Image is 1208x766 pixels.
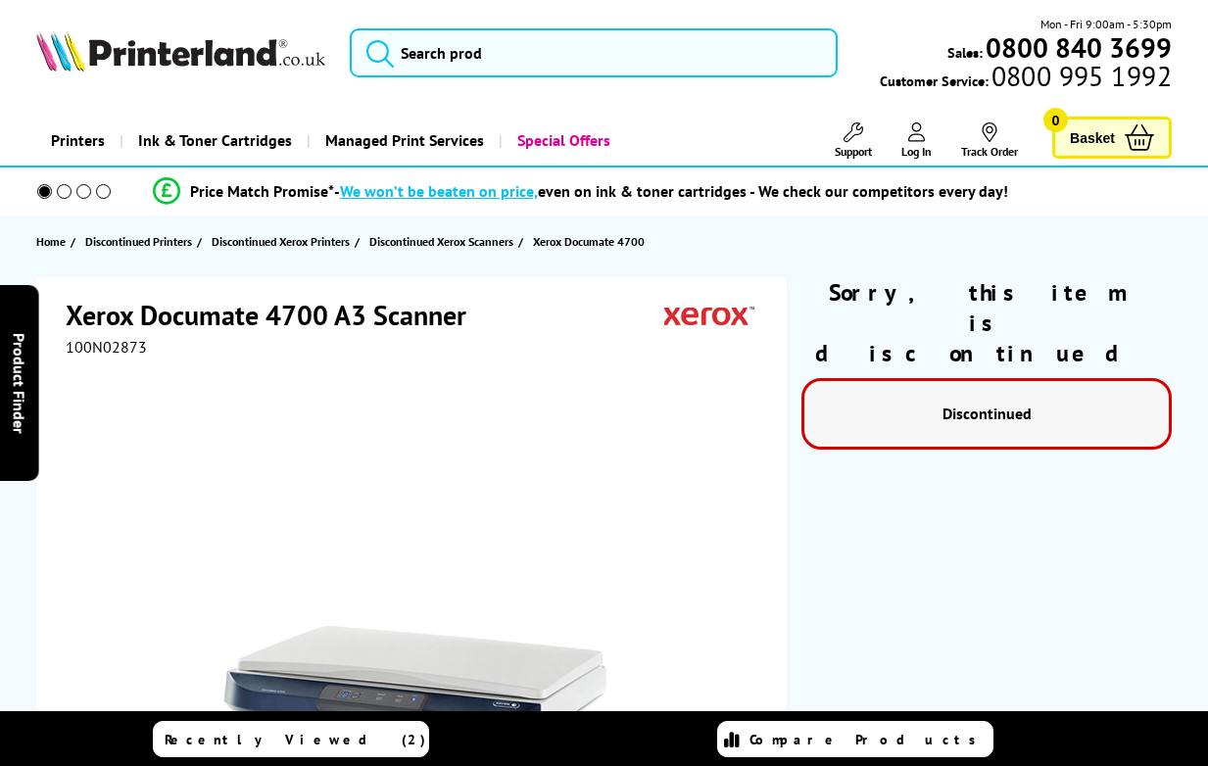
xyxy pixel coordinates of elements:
[499,116,625,166] a: Special Offers
[835,144,872,159] span: Support
[307,116,499,166] a: Managed Print Services
[10,333,29,434] span: Product Finder
[153,721,429,757] a: Recently Viewed (2)
[36,231,71,252] a: Home
[961,122,1018,159] a: Track Order
[212,231,350,252] span: Discontinued Xerox Printers
[36,30,325,75] a: Printerland Logo
[36,30,325,72] img: Printerland Logo
[120,116,307,166] a: Ink & Toner Cartridges
[66,337,147,357] span: 100N02873
[10,174,1150,209] li: modal_Promise
[1052,117,1172,159] a: Basket 0
[835,122,872,159] a: Support
[1040,15,1172,33] span: Mon - Fri 9:00am - 5:30pm
[85,231,197,252] a: Discontinued Printers
[350,28,838,77] input: Search prod
[533,231,650,252] a: Xerox Documate 4700
[717,721,993,757] a: Compare Products
[334,181,1008,201] div: - even on ink & toner cartridges - We check our competitors every day!
[165,731,426,748] span: Recently Viewed (2)
[340,181,538,201] span: We won’t be beaten on price,
[533,231,645,252] span: Xerox Documate 4700
[212,231,355,252] a: Discontinued Xerox Printers
[85,231,192,252] span: Discontinued Printers
[901,144,932,159] span: Log In
[190,181,334,201] span: Price Match Promise*
[66,297,486,333] h1: Xerox Documate 4700 A3 Scanner
[138,116,292,166] span: Ink & Toner Cartridges
[801,277,1172,368] div: Sorry, this item is discontinued
[36,231,66,252] span: Home
[749,731,987,748] span: Compare Products
[1043,108,1068,132] span: 0
[369,231,513,252] span: Discontinued Xerox Scanners
[880,67,1172,90] span: Customer Service:
[824,401,1149,427] p: Discontinued
[36,116,120,166] a: Printers
[989,67,1172,85] span: 0800 995 1992
[983,38,1172,57] a: 0800 840 3699
[901,122,932,159] a: Log In
[986,29,1172,66] b: 0800 840 3699
[947,43,983,62] span: Sales:
[369,231,518,252] a: Discontinued Xerox Scanners
[664,297,754,333] img: Xerox
[1070,124,1115,151] span: Basket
